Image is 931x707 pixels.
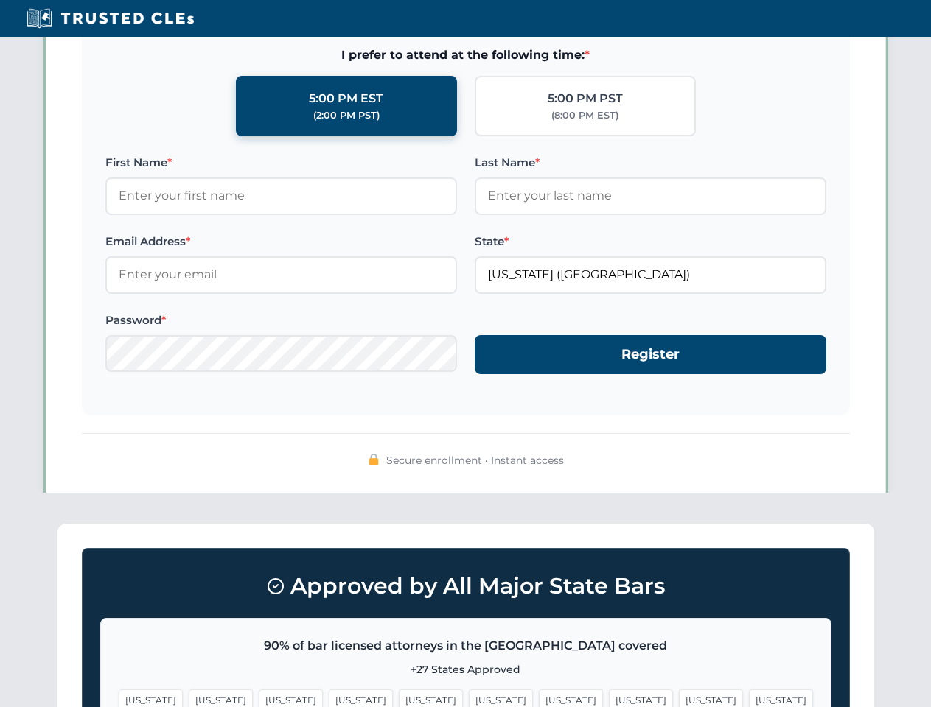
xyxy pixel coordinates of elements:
[368,454,380,465] img: 🔒
[548,89,623,108] div: 5:00 PM PST
[475,256,826,293] input: Florida (FL)
[22,7,198,29] img: Trusted CLEs
[100,566,831,606] h3: Approved by All Major State Bars
[105,177,457,214] input: Enter your first name
[105,233,457,250] label: Email Address
[551,108,618,123] div: (8:00 PM EST)
[119,661,813,678] p: +27 States Approved
[309,89,383,108] div: 5:00 PM EST
[475,177,826,214] input: Enter your last name
[475,233,826,250] label: State
[105,154,457,172] label: First Name
[475,154,826,172] label: Last Name
[313,108,380,123] div: (2:00 PM PST)
[105,46,826,65] span: I prefer to attend at the following time:
[105,312,457,329] label: Password
[105,256,457,293] input: Enter your email
[386,452,564,468] span: Secure enrollment • Instant access
[119,636,813,655] p: 90% of bar licensed attorneys in the [GEOGRAPHIC_DATA] covered
[475,335,826,374] button: Register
